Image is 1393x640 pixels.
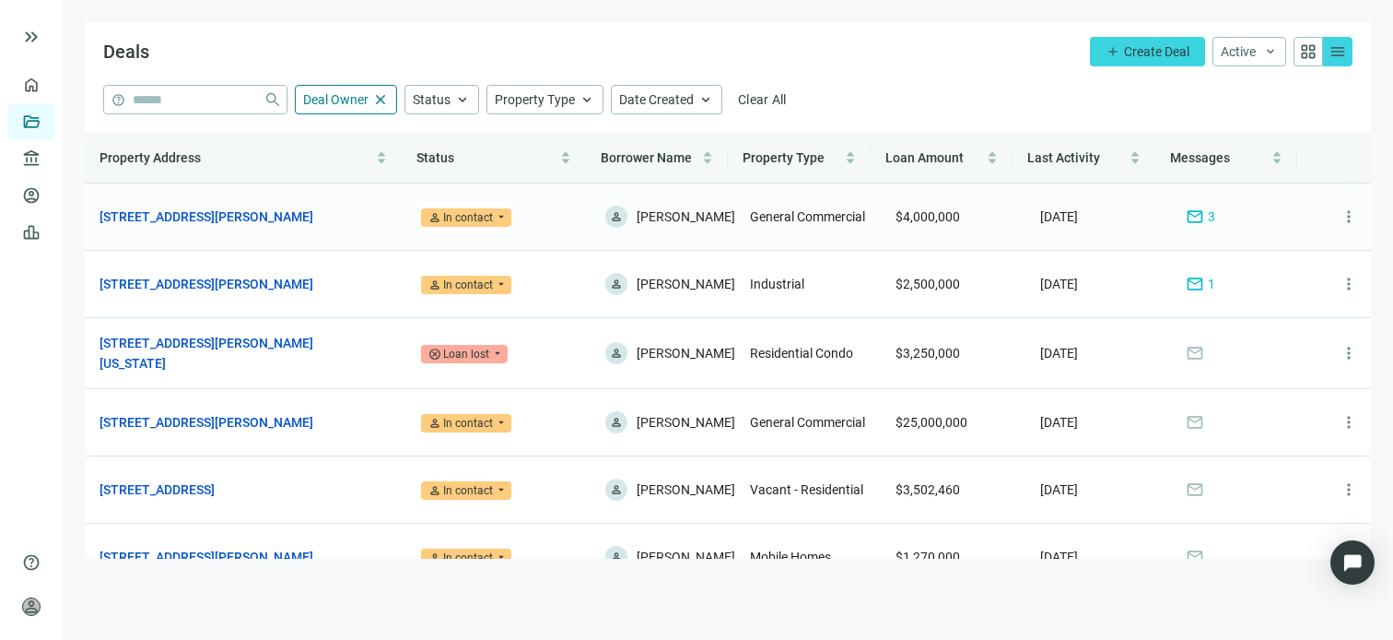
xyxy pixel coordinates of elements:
[1330,539,1367,575] button: more_vert
[610,551,623,563] span: person
[619,92,694,107] span: Date Created
[443,414,493,433] div: In contact
[428,484,441,497] span: person
[637,411,735,433] span: [PERSON_NAME]
[697,91,714,108] span: keyboard_arrow_up
[99,333,373,373] a: [STREET_ADDRESS][PERSON_NAME][US_STATE]
[1330,198,1367,235] button: more_vert
[22,149,35,168] span: account_balance
[413,92,451,107] span: Status
[428,551,441,564] span: person
[495,92,575,107] span: Property Type
[99,547,313,567] a: [STREET_ADDRESS][PERSON_NAME]
[111,93,125,107] span: help
[1040,482,1078,497] span: [DATE]
[610,483,623,496] span: person
[750,550,831,564] span: Mobile Homes
[1040,415,1078,430] span: [DATE]
[895,346,960,361] span: $3,250,000
[303,92,369,107] span: Deal Owner
[428,348,441,361] span: cancel
[99,412,313,433] a: [STREET_ADDRESS][PERSON_NAME]
[895,415,967,430] span: $25,000,000
[1186,413,1204,432] span: mail
[601,150,692,165] span: Borrower Name
[428,279,441,291] span: person
[443,481,493,500] div: In contact
[1330,335,1367,372] button: more_vert
[22,553,41,572] span: help
[1340,413,1358,432] span: more_vert
[637,479,735,501] span: [PERSON_NAME]
[443,208,493,227] div: In contact
[372,91,389,108] span: close
[1106,44,1120,59] span: add
[443,276,493,294] div: In contact
[443,549,493,567] div: In contact
[750,346,853,361] span: Residential Condo
[637,273,735,295] span: [PERSON_NAME]
[637,546,735,568] span: [PERSON_NAME]
[1340,207,1358,226] span: more_vert
[1170,150,1230,165] span: Messages
[637,206,735,228] span: [PERSON_NAME]
[895,277,960,291] span: $2,500,000
[1330,471,1367,508] button: more_vert
[750,415,865,430] span: General Commercial
[428,211,441,224] span: person
[1186,275,1204,293] span: mail
[1221,44,1256,59] span: Active
[738,92,787,107] span: Clear All
[895,209,960,224] span: $4,000,000
[454,91,471,108] span: keyboard_arrow_up
[730,85,795,114] button: Clear All
[637,342,735,364] span: [PERSON_NAME]
[1040,277,1078,291] span: [DATE]
[1186,548,1204,566] span: mail
[1340,344,1358,362] span: more_vert
[895,550,960,564] span: $1,270,000
[99,274,313,294] a: [STREET_ADDRESS][PERSON_NAME]
[895,482,960,497] span: $3,502,460
[1340,480,1358,499] span: more_vert
[1208,207,1215,227] span: 3
[1330,404,1367,441] button: more_vert
[1299,42,1317,61] span: grid_view
[416,150,454,165] span: Status
[428,417,441,430] span: person
[1340,275,1358,293] span: more_vert
[1186,207,1204,226] span: mail
[443,345,489,363] div: Loan lost
[750,277,804,291] span: Industrial
[1040,346,1078,361] span: [DATE]
[1124,44,1189,59] span: Create Deal
[99,207,313,227] a: [STREET_ADDRESS][PERSON_NAME]
[1330,266,1367,302] button: more_vert
[1027,150,1100,165] span: Last Activity
[99,150,201,165] span: Property Address
[1040,209,1078,224] span: [DATE]
[610,347,623,360] span: person
[743,150,825,165] span: Property Type
[20,26,42,48] button: keyboard_double_arrow_right
[885,150,964,165] span: Loan Amount
[1208,274,1215,294] span: 1
[610,210,623,223] span: person
[750,209,865,224] span: General Commercial
[99,480,215,500] a: [STREET_ADDRESS]
[1186,344,1204,362] span: mail
[1212,37,1286,66] button: Activekeyboard_arrow_down
[610,278,623,290] span: person
[22,598,41,616] span: person
[579,91,595,108] span: keyboard_arrow_up
[1186,480,1204,499] span: mail
[1040,550,1078,564] span: [DATE]
[1263,44,1278,59] span: keyboard_arrow_down
[1090,37,1205,66] button: addCreate Deal
[1330,540,1375,585] div: Open Intercom Messenger
[1329,42,1347,61] span: menu
[610,416,623,429] span: person
[750,482,863,497] span: Vacant - Residential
